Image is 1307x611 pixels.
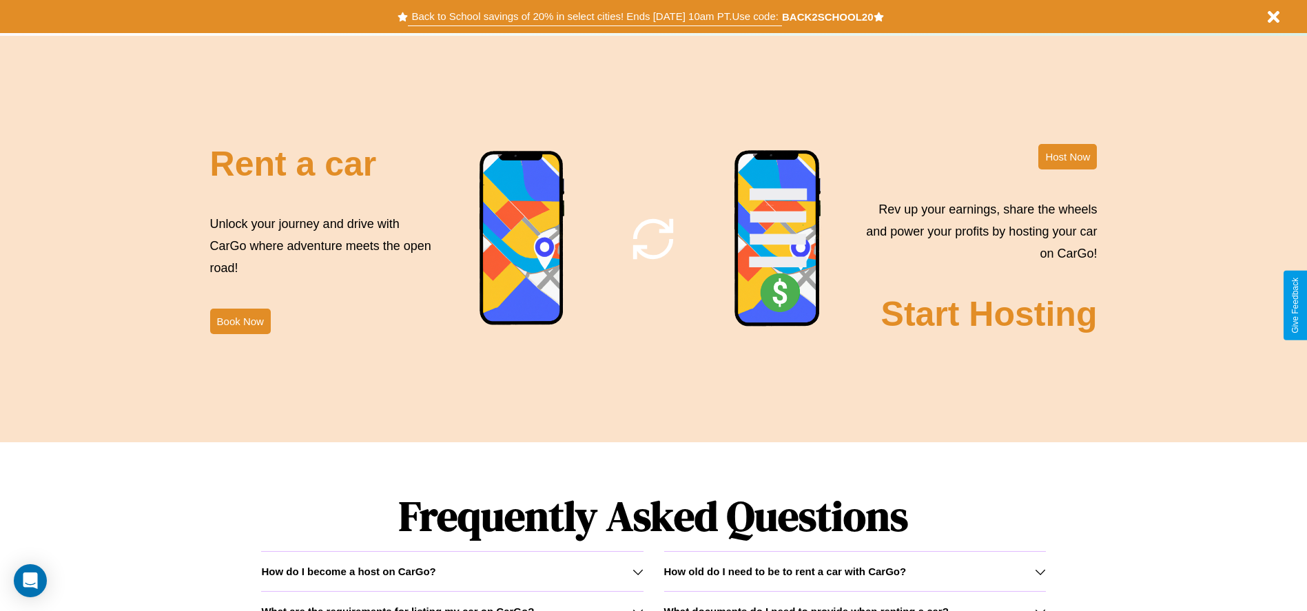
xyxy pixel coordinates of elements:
[14,564,47,597] div: Open Intercom Messenger
[261,481,1045,551] h1: Frequently Asked Questions
[881,294,1098,334] h2: Start Hosting
[408,7,781,26] button: Back to School savings of 20% in select cities! Ends [DATE] 10am PT.Use code:
[664,566,907,577] h3: How old do I need to be to rent a car with CarGo?
[210,309,271,334] button: Book Now
[479,150,566,327] img: phone
[1038,144,1097,169] button: Host Now
[210,213,436,280] p: Unlock your journey and drive with CarGo where adventure meets the open road!
[1290,278,1300,333] div: Give Feedback
[734,149,822,329] img: phone
[210,144,377,184] h2: Rent a car
[858,198,1097,265] p: Rev up your earnings, share the wheels and power your profits by hosting your car on CarGo!
[261,566,435,577] h3: How do I become a host on CarGo?
[782,11,874,23] b: BACK2SCHOOL20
